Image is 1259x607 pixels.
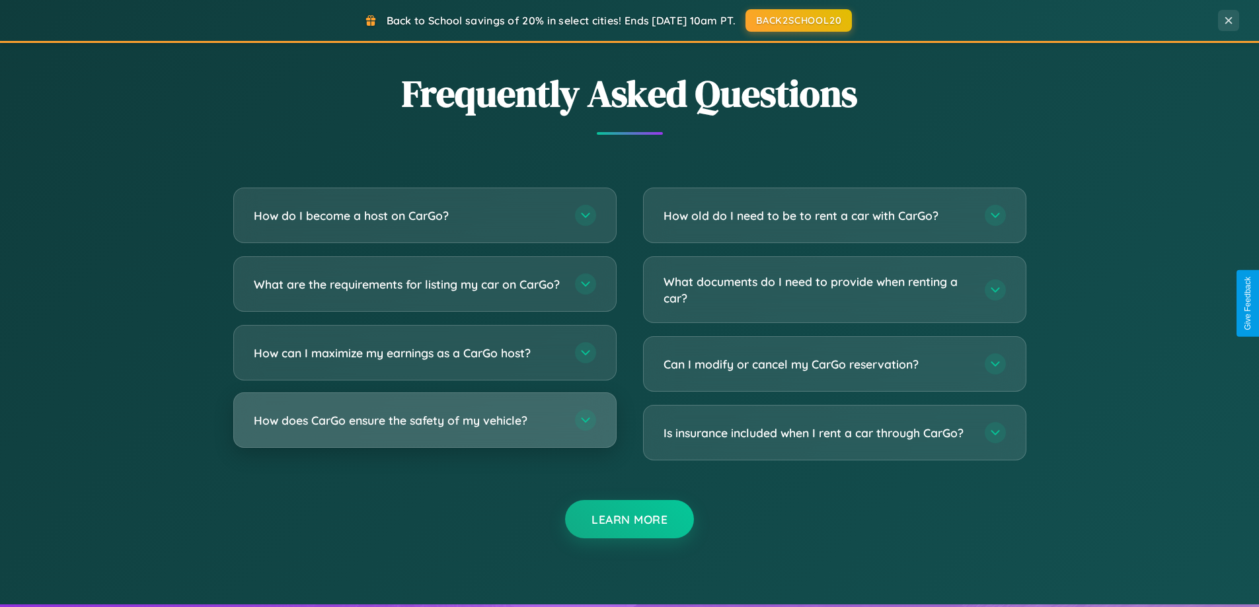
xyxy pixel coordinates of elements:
[254,345,562,361] h3: How can I maximize my earnings as a CarGo host?
[254,207,562,224] h3: How do I become a host on CarGo?
[745,9,852,32] button: BACK2SCHOOL20
[233,68,1026,119] h2: Frequently Asked Questions
[565,500,694,538] button: Learn More
[387,14,736,27] span: Back to School savings of 20% in select cities! Ends [DATE] 10am PT.
[664,356,972,373] h3: Can I modify or cancel my CarGo reservation?
[254,276,562,293] h3: What are the requirements for listing my car on CarGo?
[664,273,972,306] h3: What documents do I need to provide when renting a car?
[664,425,972,441] h3: Is insurance included when I rent a car through CarGo?
[1243,277,1252,330] div: Give Feedback
[254,412,562,429] h3: How does CarGo ensure the safety of my vehicle?
[664,207,972,224] h3: How old do I need to be to rent a car with CarGo?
